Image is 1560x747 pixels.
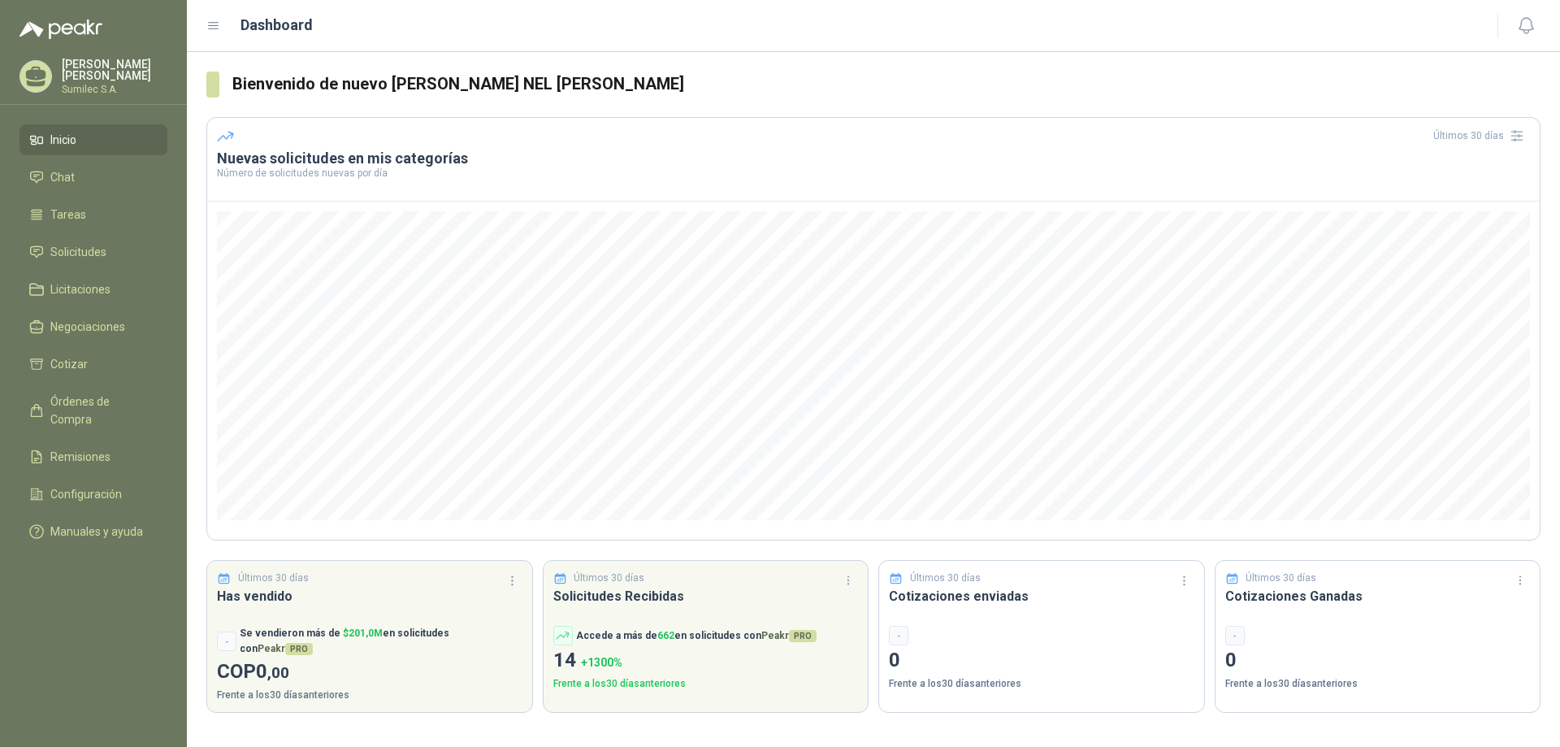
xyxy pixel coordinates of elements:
p: 0 [1225,645,1531,676]
p: Frente a los 30 días anteriores [553,676,859,692]
span: Licitaciones [50,280,110,298]
h3: Has vendido [217,586,522,606]
a: Manuales y ayuda [19,516,167,547]
a: Negociaciones [19,311,167,342]
span: Configuración [50,485,122,503]
p: Últimos 30 días [1246,571,1316,586]
span: Negociaciones [50,318,125,336]
img: Logo peakr [19,20,102,39]
p: Se vendieron más de en solicitudes con [240,626,522,657]
span: Remisiones [50,448,110,466]
h3: Bienvenido de nuevo [PERSON_NAME] NEL [PERSON_NAME] [232,72,1540,97]
span: PRO [285,643,313,655]
a: Licitaciones [19,274,167,305]
p: Últimos 30 días [574,571,644,586]
p: Últimos 30 días [238,571,309,586]
span: Cotizar [50,355,88,373]
p: Accede a más de en solicitudes con [576,628,817,644]
span: 662 [657,630,674,641]
p: COP [217,657,522,688]
h1: Dashboard [240,14,313,37]
span: Inicio [50,131,76,149]
p: Frente a los 30 días anteriores [217,688,522,703]
p: 14 [553,645,859,676]
span: Peakr [761,630,817,641]
span: Manuales y ayuda [50,523,143,541]
span: Órdenes de Compra [50,393,152,428]
p: 0 [889,645,1194,676]
a: Cotizar [19,349,167,380]
span: $ 201,0M [343,628,383,639]
p: Últimos 30 días [910,571,981,586]
div: - [1225,626,1245,645]
p: [PERSON_NAME] [PERSON_NAME] [62,59,167,81]
div: Últimos 30 días [1433,123,1530,149]
a: Solicitudes [19,237,167,267]
a: Chat [19,162,167,193]
h3: Cotizaciones enviadas [889,586,1194,606]
a: Remisiones [19,441,167,472]
h3: Cotizaciones Ganadas [1225,586,1531,606]
span: Tareas [50,206,86,224]
h3: Nuevas solicitudes en mis categorías [217,149,1530,168]
div: - [217,632,236,651]
span: PRO [789,630,817,642]
span: + 1300 % [581,656,622,669]
span: 0 [256,660,289,683]
a: Configuración [19,479,167,510]
p: Número de solicitudes nuevas por día [217,168,1530,178]
span: Chat [50,168,75,186]
a: Tareas [19,199,167,230]
h3: Solicitudes Recibidas [553,586,859,606]
a: Inicio [19,124,167,155]
p: Frente a los 30 días anteriores [1225,676,1531,692]
span: Peakr [258,643,313,654]
p: Frente a los 30 días anteriores [889,676,1194,692]
p: Sumilec S.A. [62,85,167,94]
span: ,00 [267,663,289,682]
div: - [889,626,908,645]
span: Solicitudes [50,243,106,261]
a: Órdenes de Compra [19,386,167,435]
